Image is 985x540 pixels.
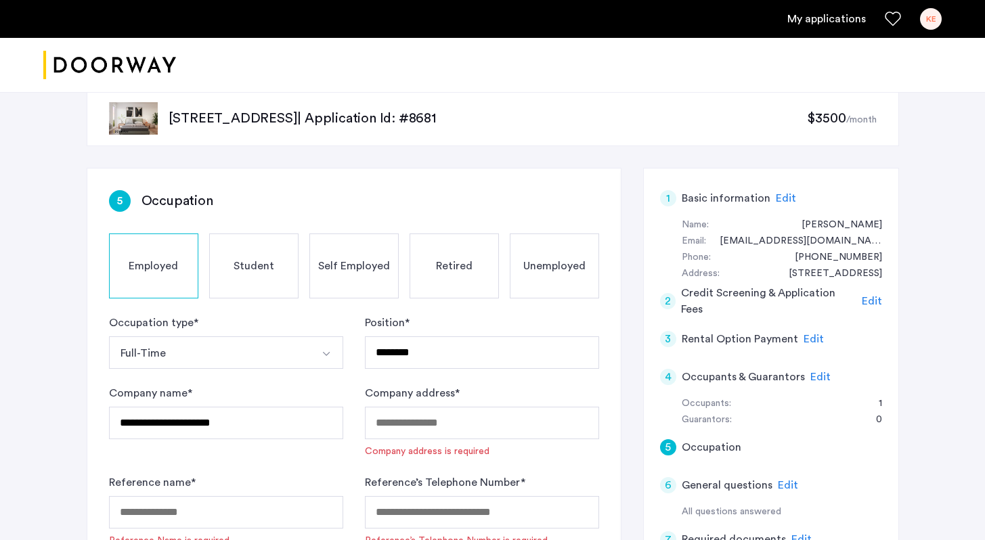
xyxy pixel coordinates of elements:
[865,396,882,412] div: 1
[682,504,882,520] div: All questions answered
[365,385,460,401] label: Company address *
[862,412,882,428] div: 0
[318,258,390,274] span: Self Employed
[682,190,770,206] h5: Basic information
[682,369,805,385] h5: Occupants & Guarantors
[109,385,192,401] label: Company name *
[682,266,720,282] div: Address:
[846,115,877,125] sub: /month
[775,266,882,282] div: 19 Cedarbrook Lane
[660,293,676,309] div: 2
[807,112,846,125] span: $3500
[169,109,808,128] p: [STREET_ADDRESS] | Application Id: #8681
[660,190,676,206] div: 1
[810,372,831,382] span: Edit
[778,480,798,491] span: Edit
[234,258,274,274] span: Student
[682,217,709,233] div: Name:
[682,477,772,493] h5: General questions
[682,233,706,250] div: Email:
[920,8,942,30] div: KE
[781,250,882,266] div: +13149435768
[365,315,410,331] label: Position *
[706,233,882,250] div: karinaencarnacion@gmail.com
[109,315,198,331] label: Occupation type *
[660,369,676,385] div: 4
[365,445,489,458] div: Company address is required
[43,40,176,91] a: Cazamio logo
[109,102,158,135] img: apartment
[43,40,176,91] img: logo
[141,192,213,210] h3: Occupation
[660,477,676,493] div: 6
[788,217,882,233] div: Karina Encarnacion
[885,11,901,27] a: Favorites
[660,439,676,455] div: 5
[682,412,732,428] div: Guarantors:
[682,250,711,266] div: Phone:
[109,474,196,491] label: Reference name *
[523,258,586,274] span: Unemployed
[129,258,178,274] span: Employed
[681,285,856,317] h5: Credit Screening & Application Fees
[804,334,824,344] span: Edit
[109,190,131,212] div: 5
[321,348,332,359] img: arrow
[311,336,343,369] button: Select option
[787,11,866,27] a: My application
[682,439,741,455] h5: Occupation
[682,396,731,412] div: Occupants:
[109,336,311,369] button: Select option
[660,331,676,347] div: 3
[436,258,473,274] span: Retired
[365,474,525,491] label: Reference’s Telephone Number *
[776,193,796,204] span: Edit
[862,296,882,307] span: Edit
[682,331,798,347] h5: Rental Option Payment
